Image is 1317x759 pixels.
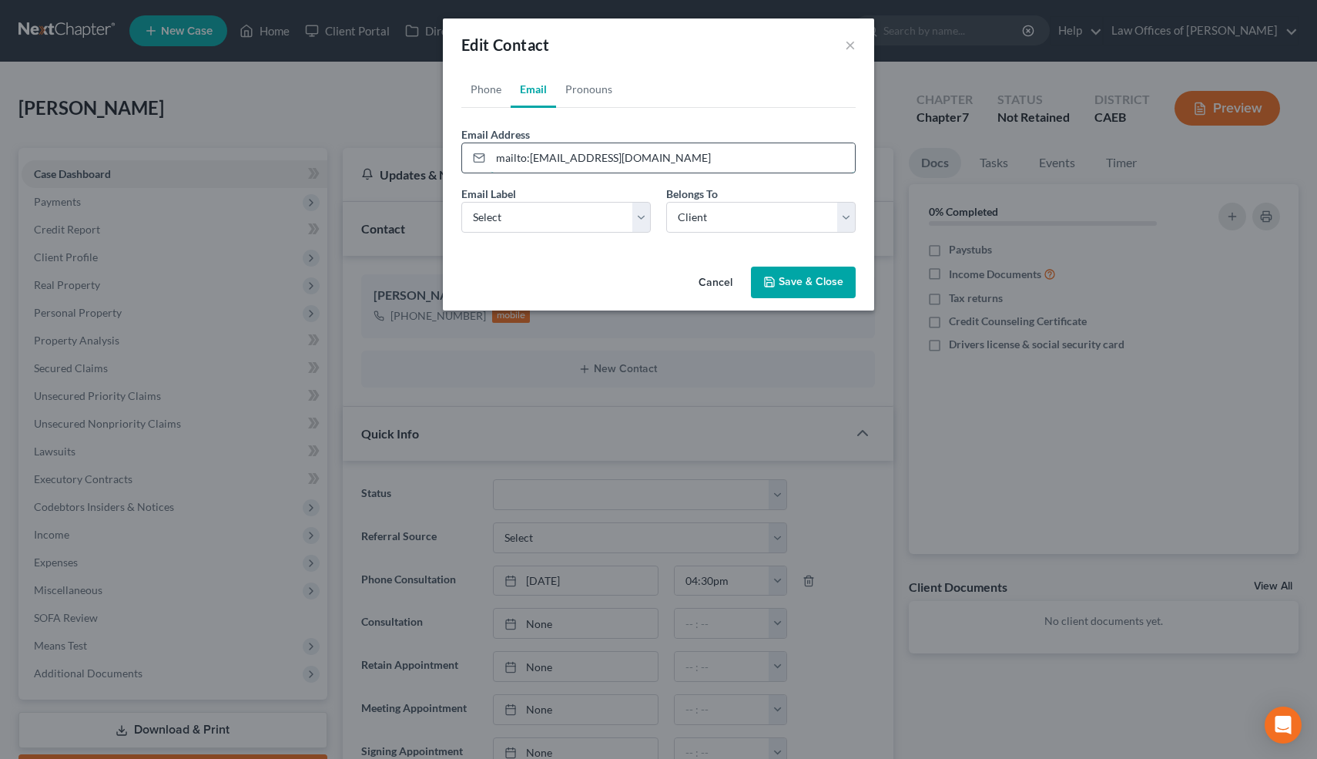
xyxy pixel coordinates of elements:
[461,35,550,54] span: Edit Contact
[461,126,530,143] label: Email Address
[461,71,511,108] a: Phone
[686,268,745,299] button: Cancel
[491,143,855,173] input: Email Address
[461,186,516,202] label: Email Label
[1265,707,1302,744] div: Open Intercom Messenger
[666,187,718,200] span: Belongs To
[751,267,856,299] button: Save & Close
[845,35,856,54] button: ×
[511,71,556,108] a: Email
[556,71,622,108] a: Pronouns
